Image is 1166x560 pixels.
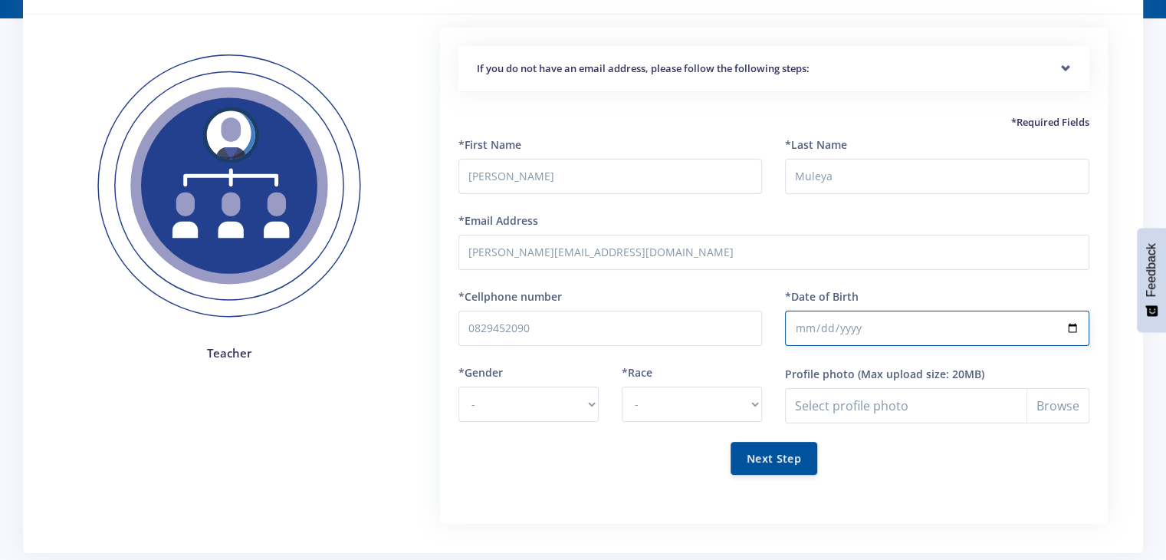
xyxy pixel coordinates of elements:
[458,364,503,380] label: *Gender
[458,311,763,346] input: Number with no spaces
[458,137,521,153] label: *First Name
[71,344,388,362] h4: Teacher
[1145,243,1158,297] span: Feedback
[1137,228,1166,332] button: Feedback - Show survey
[458,235,1089,270] input: Email Address
[458,159,763,194] input: First Name
[785,159,1089,194] input: Last Name
[785,366,855,382] label: Profile photo
[458,288,562,305] label: *Cellphone number
[731,442,817,475] button: Next Step
[477,61,1071,77] h5: If you do not have an email address, please follow the following steps:
[785,288,859,305] label: *Date of Birth
[458,212,538,229] label: *Email Address
[71,28,388,345] img: Teacher
[458,115,1089,130] h5: *Required Fields
[622,364,652,380] label: *Race
[858,366,984,382] label: (Max upload size: 20MB)
[785,137,847,153] label: *Last Name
